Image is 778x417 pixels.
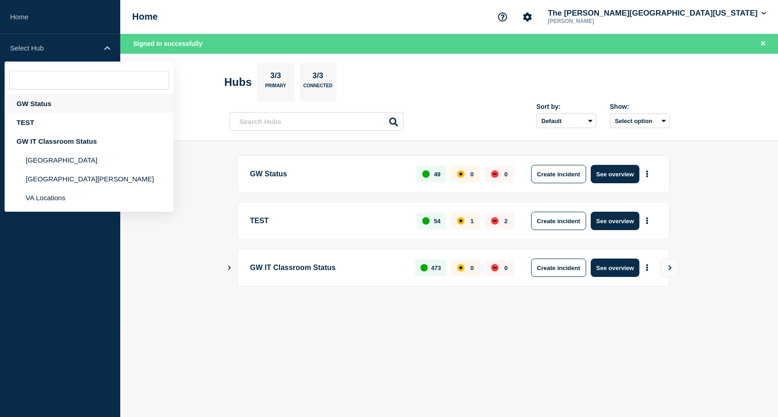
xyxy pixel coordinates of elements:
button: Create incident [531,259,586,277]
button: More actions [641,259,653,276]
button: More actions [641,166,653,183]
button: Show Connected Hubs [227,265,232,271]
p: 473 [431,265,441,271]
button: Select option [610,113,670,128]
button: Create incident [531,212,586,230]
div: Sort by: [537,103,596,110]
p: GW IT Classroom Status [250,259,405,277]
p: 1 [470,218,474,225]
p: 2 [504,218,508,225]
button: More actions [641,213,653,230]
p: [PERSON_NAME] [546,18,642,24]
h1: Home [132,11,158,22]
h2: Hubs [224,76,252,89]
button: See overview [591,259,639,277]
select: Sort by [537,113,596,128]
div: Show: [610,103,670,110]
p: Connected [303,83,332,93]
p: 0 [470,265,474,271]
p: Select Hub [10,44,98,52]
div: up [422,217,430,225]
li: VA Locations [5,188,174,207]
button: Support [493,7,512,27]
button: See overview [591,165,639,183]
div: affected [457,264,465,271]
p: 3/3 [309,71,327,83]
div: GW Status [5,94,174,113]
p: TEST [250,212,407,230]
li: [GEOGRAPHIC_DATA][PERSON_NAME] [5,169,174,188]
p: Primary [265,83,286,93]
div: affected [457,217,465,225]
button: Create incident [531,165,586,183]
div: affected [457,170,465,178]
button: Close banner [757,39,769,49]
p: 0 [504,265,508,271]
p: 3/3 [267,71,285,83]
li: [GEOGRAPHIC_DATA] [5,151,174,169]
p: 0 [504,171,508,178]
div: down [491,217,498,225]
p: 0 [470,171,474,178]
div: down [491,170,498,178]
button: View [660,259,678,277]
button: See overview [591,212,639,230]
div: down [491,264,498,271]
div: GW IT Classroom Status [5,132,174,151]
p: GW Status [250,165,407,183]
button: Account settings [518,7,537,27]
div: up [422,170,430,178]
div: up [420,264,428,271]
p: 49 [434,171,440,178]
p: 54 [434,218,440,225]
div: TEST [5,113,174,132]
button: The [PERSON_NAME][GEOGRAPHIC_DATA][US_STATE] [546,9,768,18]
input: Search Hubs [229,112,403,131]
span: Signed in successfully [133,40,202,47]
